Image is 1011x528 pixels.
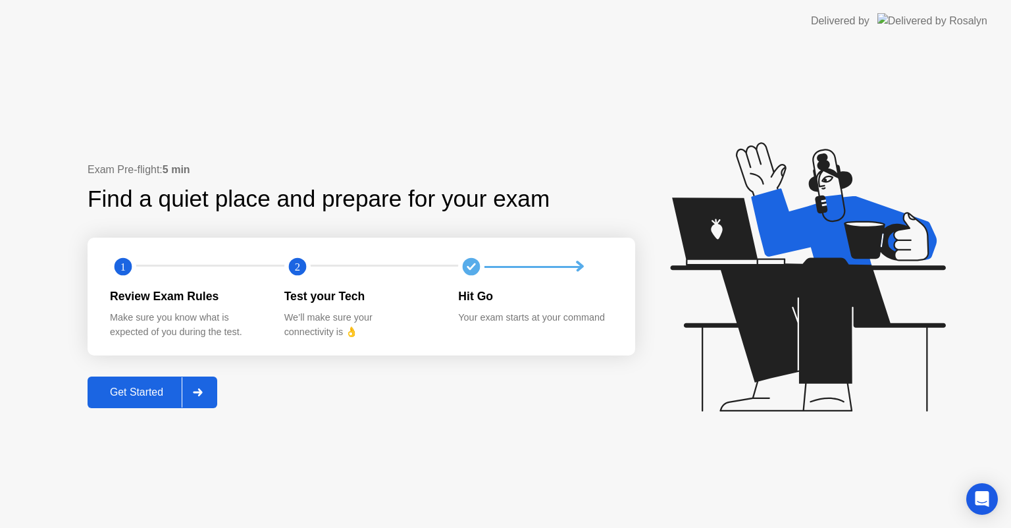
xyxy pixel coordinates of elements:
div: Find a quiet place and prepare for your exam [88,182,552,217]
div: Your exam starts at your command [458,311,611,325]
button: Get Started [88,377,217,408]
text: 2 [295,261,300,273]
div: Hit Go [458,288,611,305]
b: 5 min [163,164,190,175]
div: Review Exam Rules [110,288,263,305]
div: Delivered by [811,13,869,29]
div: Exam Pre-flight: [88,162,635,178]
div: Test your Tech [284,288,438,305]
div: Open Intercom Messenger [966,483,998,515]
div: Make sure you know what is expected of you during the test. [110,311,263,339]
img: Delivered by Rosalyn [877,13,987,28]
text: 1 [120,261,126,273]
div: Get Started [91,386,182,398]
div: We’ll make sure your connectivity is 👌 [284,311,438,339]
